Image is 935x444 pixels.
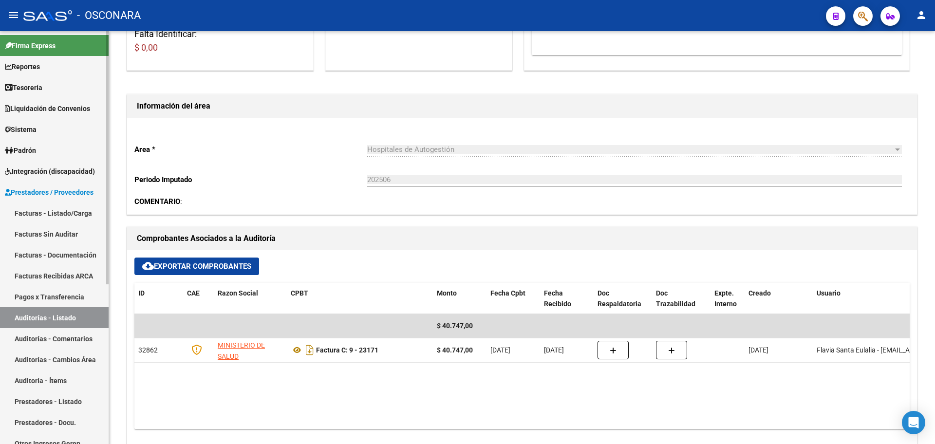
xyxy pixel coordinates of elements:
strong: COMENTARIO [134,197,180,206]
span: Integración (discapacidad) [5,166,95,177]
span: Expte. Interno [714,289,737,308]
span: Fecha Cpbt [490,289,525,297]
button: Exportar Comprobantes [134,258,259,275]
span: Hospitales de Autogestión [367,145,454,154]
span: [DATE] [544,346,564,354]
mat-icon: menu [8,9,19,21]
span: [DATE] [490,346,510,354]
span: Prestadores / Proveedores [5,187,93,198]
span: $ 40.747,00 [437,322,473,330]
span: Creado [748,289,771,297]
mat-icon: cloud_download [142,260,154,272]
span: [DATE] [748,346,768,354]
h1: Comprobantes Asociados a la Auditoría [137,231,907,246]
datatable-header-cell: Creado [745,283,813,315]
span: Tesorería [5,82,42,93]
datatable-header-cell: Fecha Cpbt [486,283,540,315]
span: Doc Trazabilidad [656,289,695,308]
span: Firma Express [5,40,56,51]
span: Doc Respaldatoria [598,289,641,308]
span: : [134,197,182,206]
span: Sistema [5,124,37,135]
span: Reportes [5,61,40,72]
span: Razon Social [218,289,258,297]
mat-icon: person [916,9,927,21]
h3: Falta Identificar: [134,27,306,55]
h1: Información del área [137,98,907,114]
span: $ 0,00 [134,42,158,53]
span: 32862 [138,346,158,354]
datatable-header-cell: Doc Respaldatoria [594,283,652,315]
strong: Factura C: 9 - 23171 [316,346,378,354]
datatable-header-cell: Razon Social [214,283,287,315]
span: Padrón [5,145,36,156]
p: Periodo Imputado [134,174,367,185]
span: Exportar Comprobantes [142,262,251,271]
datatable-header-cell: CAE [183,283,214,315]
div: Open Intercom Messenger [902,411,925,434]
span: CPBT [291,289,308,297]
strong: $ 40.747,00 [437,346,473,354]
span: Liquidación de Convenios [5,103,90,114]
span: ID [138,289,145,297]
datatable-header-cell: Fecha Recibido [540,283,594,315]
p: Area * [134,144,367,155]
datatable-header-cell: Expte. Interno [711,283,745,315]
datatable-header-cell: Monto [433,283,486,315]
i: Descargar documento [303,342,316,358]
span: Monto [437,289,457,297]
span: Usuario [817,289,841,297]
span: Fecha Recibido [544,289,571,308]
datatable-header-cell: Doc Trazabilidad [652,283,711,315]
span: MINISTERIO DE SALUD [218,341,265,360]
datatable-header-cell: CPBT [287,283,433,315]
span: - OSCONARA [77,5,141,26]
span: CAE [187,289,200,297]
datatable-header-cell: ID [134,283,183,315]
